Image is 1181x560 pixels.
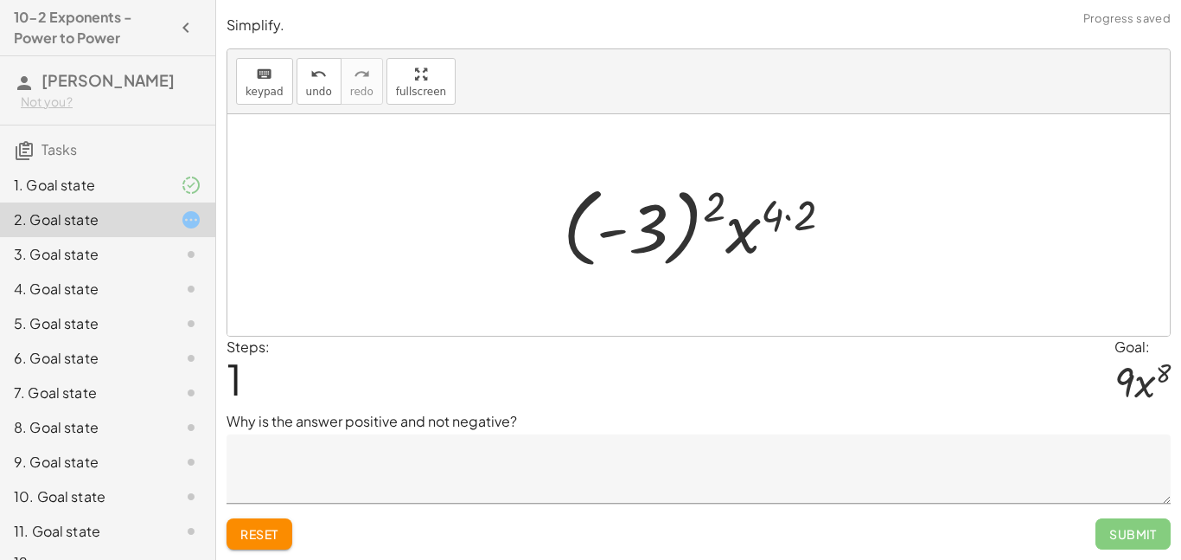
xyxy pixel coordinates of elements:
i: redo [354,64,370,85]
div: 2. Goal state [14,209,153,230]
i: Task not started. [181,313,201,334]
div: Goal: [1114,337,1171,357]
i: Task not started. [181,348,201,369]
button: keyboardkeypad [236,58,293,105]
div: 11. Goal state [14,521,153,542]
button: undoundo [297,58,342,105]
i: Task not started. [181,383,201,403]
span: fullscreen [396,86,446,98]
i: keyboard [256,64,272,85]
i: undo [310,64,327,85]
div: 9. Goal state [14,452,153,473]
i: Task not started. [181,452,201,473]
div: 3. Goal state [14,244,153,265]
i: Task not started. [181,486,201,507]
span: Progress saved [1083,10,1171,28]
p: Why is the answer positive and not negative? [227,411,1171,432]
div: Not you? [21,93,201,111]
i: Task not started. [181,244,201,265]
div: 10. Goal state [14,486,153,507]
div: 1. Goal state [14,175,153,196]
button: fullscreen [386,58,456,105]
i: Task not started. [181,417,201,438]
div: 6. Goal state [14,348,153,369]
label: Steps: [227,338,270,356]
i: Task started. [181,209,201,230]
i: Task finished and part of it marked as correct. [181,175,201,196]
span: 1 [227,352,242,405]
span: Tasks [41,140,77,158]
span: redo [350,86,373,98]
h4: 10-2 Exponents - Power to Power [14,7,170,48]
p: Simplify. [227,16,1171,35]
i: Task not started. [181,521,201,542]
span: undo [306,86,332,98]
div: 4. Goal state [14,279,153,299]
span: Reset [240,526,278,542]
i: Task not started. [181,279,201,299]
div: 5. Goal state [14,313,153,334]
button: Reset [227,518,292,550]
span: keypad [246,86,284,98]
button: redoredo [341,58,383,105]
span: [PERSON_NAME] [41,70,175,90]
div: 8. Goal state [14,417,153,438]
div: 7. Goal state [14,383,153,403]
